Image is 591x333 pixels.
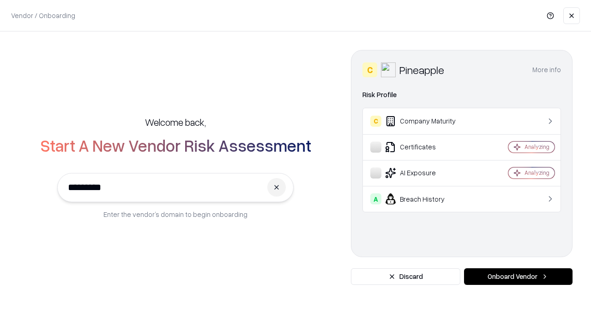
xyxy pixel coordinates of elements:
h2: Start A New Vendor Risk Assessment [40,136,311,154]
div: Company Maturity [370,116,481,127]
p: Vendor / Onboarding [11,11,75,20]
div: Analyzing [525,169,549,177]
div: A [370,193,381,204]
div: Analyzing [525,143,549,151]
div: Pineapple [399,62,444,77]
div: C [362,62,377,77]
div: Breach History [370,193,481,204]
div: Risk Profile [362,89,561,100]
p: Enter the vendor’s domain to begin onboarding [103,210,247,219]
img: Pineapple [381,62,396,77]
h5: Welcome back, [145,116,206,129]
button: Discard [351,268,460,285]
button: Onboard Vendor [464,268,573,285]
button: More info [532,62,561,78]
div: AI Exposure [370,167,481,179]
div: Certificates [370,142,481,153]
div: C [370,116,381,127]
